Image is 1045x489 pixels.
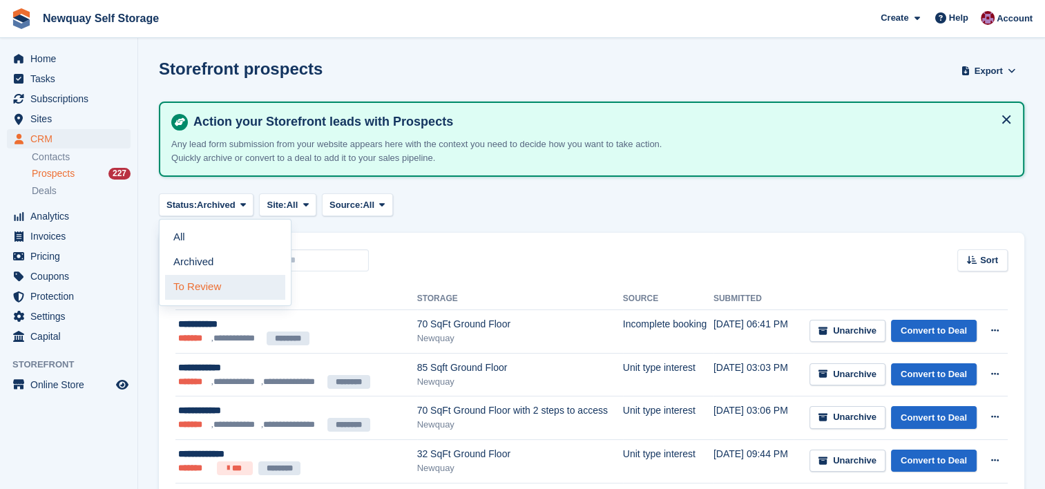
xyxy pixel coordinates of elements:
a: Preview store [114,376,131,393]
span: Help [949,11,968,25]
a: All [165,225,285,250]
th: Contact [175,288,417,310]
span: Invoices [30,227,113,246]
a: menu [7,267,131,286]
th: Storage [417,288,623,310]
span: Settings [30,307,113,326]
div: Newquay [417,418,623,432]
th: Source [623,288,713,310]
span: Export [975,64,1003,78]
td: [DATE] 06:41 PM [713,310,794,354]
a: menu [7,287,131,306]
span: Protection [30,287,113,306]
span: Analytics [30,207,113,226]
button: Export [958,59,1019,82]
a: Archived [165,250,285,275]
a: Convert to Deal [891,363,977,386]
span: Unarchive [833,369,876,380]
span: Capital [30,327,113,346]
span: Site: [267,198,286,212]
span: Create [881,11,908,25]
span: Unarchive [833,455,876,466]
span: Source: [329,198,363,212]
a: menu [7,247,131,266]
span: Online Store [30,375,113,394]
span: Unarchive [833,412,876,423]
a: menu [7,227,131,246]
a: menu [7,327,131,346]
button: Unarchive [809,320,885,343]
div: 70 SqFt Ground Floor [417,317,623,332]
a: menu [7,207,131,226]
a: menu [7,375,131,394]
span: CRM [30,129,113,148]
td: Incomplete booking [623,310,713,354]
span: Unarchive [833,325,876,336]
a: Deals [32,184,131,198]
div: 227 [108,168,131,180]
span: Pricing [30,247,113,266]
span: Sort [980,253,998,267]
span: All [287,198,298,212]
td: Unit type interest [623,439,713,483]
a: To Review [165,275,285,300]
span: Deals [32,184,57,198]
a: menu [7,307,131,326]
span: Storefront [12,358,137,372]
span: Coupons [30,267,113,286]
a: Newquay Self Storage [37,7,164,30]
div: Newquay [417,375,623,389]
button: Status: Archived [159,193,253,216]
td: [DATE] 09:44 PM [713,439,794,483]
td: Unit type interest [623,396,713,440]
a: menu [7,49,131,68]
div: 70 SqFt Ground Floor with 2 steps to access [417,403,623,418]
div: 32 SqFt Ground Floor [417,447,623,461]
button: Unarchive [809,406,885,429]
a: Convert to Deal [891,406,977,429]
div: Newquay [417,332,623,345]
a: Convert to Deal [891,320,977,343]
a: menu [7,129,131,148]
span: All [363,198,374,212]
button: Unarchive [809,450,885,472]
a: menu [7,69,131,88]
h1: Storefront prospects [159,59,323,78]
span: Prospects [32,167,75,180]
span: Status: [166,198,197,212]
a: Convert to Deal [891,450,977,472]
span: Account [997,12,1033,26]
span: Tasks [30,69,113,88]
a: Contacts [32,151,131,164]
button: Unarchive [809,363,885,386]
p: Any lead form submission from your website appears here with the context you need to decide how y... [171,137,689,164]
span: Home [30,49,113,68]
a: Prospects 227 [32,166,131,181]
td: [DATE] 03:06 PM [713,396,794,440]
span: Archived [197,198,236,212]
a: menu [7,109,131,128]
button: Source: All [322,193,393,216]
button: Site: All [259,193,316,216]
div: 85 Sqft Ground Floor [417,361,623,375]
img: stora-icon-8386f47178a22dfd0bd8f6a31ec36ba5ce8667c1dd55bd0f319d3a0aa187defe.svg [11,8,32,29]
div: Newquay [417,461,623,475]
td: [DATE] 03:03 PM [713,353,794,396]
h4: Action your Storefront leads with Prospects [188,114,1012,130]
td: Unit type interest [623,353,713,396]
img: Paul Upson [981,11,995,25]
th: Submitted [713,288,794,310]
span: Sites [30,109,113,128]
a: menu [7,89,131,108]
span: Subscriptions [30,89,113,108]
